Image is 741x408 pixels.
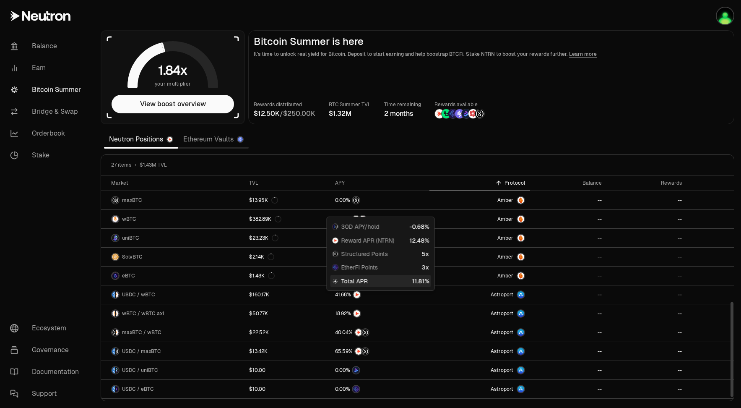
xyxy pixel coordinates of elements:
[116,329,119,336] img: wBTC Logo
[244,229,330,247] a: $23.23K
[353,216,359,222] img: NTRN
[384,109,421,119] div: 2 months
[112,367,115,374] img: USDC Logo
[429,267,530,285] a: AmberAmber
[354,291,360,298] img: NTRN
[3,339,91,361] a: Governance
[517,272,524,279] img: Amber
[101,323,244,342] a: maxBTC LogowBTC LogomaxBTC / wBTC
[3,35,91,57] a: Balance
[535,180,602,186] div: Balance
[530,285,607,304] a: --
[335,290,424,299] button: NTRN
[101,267,244,285] a: eBTC LogoeBTC
[111,162,131,168] span: 27 items
[101,285,244,304] a: USDC LogowBTC LogoUSDC / wBTC
[341,236,395,245] span: Reward APR (NTRN)
[384,100,421,109] p: Time remaining
[122,272,135,279] span: eBTC
[3,317,91,339] a: Ecosystem
[353,367,359,374] img: Bedrock Diamonds
[330,210,429,228] a: NTRNMars Fragments
[530,229,607,247] a: --
[429,342,530,361] a: Astroport
[569,51,597,58] a: Learn more
[607,229,687,247] a: --
[244,285,330,304] a: $160.17K
[333,224,335,230] img: eBTC Logo
[112,197,119,204] img: maxBTC Logo
[530,267,607,285] a: --
[122,254,143,260] span: SolvBTC
[530,191,607,209] a: --
[517,254,524,260] img: Amber
[244,361,330,379] a: $10.00
[112,95,234,113] button: View boost overview
[497,235,513,241] span: Amber
[329,100,371,109] p: BTC Summer TVL
[491,310,513,317] span: Astroport
[122,348,161,355] span: USDC / maxBTC
[530,342,607,361] a: --
[249,386,265,392] div: $10.00
[333,251,338,257] img: Structured Points
[429,248,530,266] a: AmberAmber
[491,386,513,392] span: Astroport
[249,272,275,279] div: $1.48K
[101,210,244,228] a: wBTC LogowBTC
[717,8,733,24] img: Llewyn Terra
[244,323,330,342] a: $22.52K
[517,235,524,241] img: Amber
[491,291,513,298] span: Astroport
[607,342,687,361] a: --
[491,367,513,374] span: Astroport
[353,197,359,204] img: Structured Points
[462,109,471,118] img: Bedrock Diamonds
[607,304,687,323] a: --
[475,109,484,118] img: Structured Points
[116,291,119,298] img: wBTC Logo
[3,101,91,123] a: Bridge & Swap
[3,123,91,144] a: Orderbook
[244,380,330,398] a: $10.00
[530,248,607,266] a: --
[116,310,119,317] img: wBTC.axl Logo
[335,180,424,186] div: APY
[244,342,330,361] a: $13.42K
[497,254,513,260] span: Amber
[341,263,378,272] span: EtherFi Points
[254,36,729,47] h2: Bitcoin Summer is here
[330,304,429,323] a: NTRN
[244,304,330,323] a: $50.77K
[122,310,164,317] span: wBTC / wBTC.axl
[517,197,524,204] img: Amber
[497,272,513,279] span: Amber
[101,342,244,361] a: USDC LogomaxBTC LogoUSDC / maxBTC
[244,248,330,266] a: $2.14K
[112,348,115,355] img: USDC Logo
[429,191,530,209] a: AmberAmber
[101,304,244,323] a: wBTC LogowBTC.axl LogowBTC / wBTC.axl
[335,215,424,223] button: NTRNMars Fragments
[112,291,115,298] img: USDC Logo
[530,380,607,398] a: --
[249,235,278,241] div: $23.23K
[101,380,244,398] a: USDC LogoeBTC LogoUSDC / eBTC
[353,386,359,392] img: EtherFi Points
[167,137,172,142] img: Neutron Logo
[330,380,429,398] a: EtherFi Points
[330,285,429,304] a: NTRN
[354,310,360,317] img: NTRN
[607,248,687,266] a: --
[497,197,513,204] span: Amber
[607,191,687,209] a: --
[112,254,119,260] img: SolvBTC Logo
[249,348,268,355] div: $13.42K
[122,291,155,298] span: USDC / wBTC
[429,323,530,342] a: Astroport
[607,361,687,379] a: --
[335,385,424,393] button: EtherFi Points
[607,323,687,342] a: --
[530,323,607,342] a: --
[249,329,269,336] div: $22.52K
